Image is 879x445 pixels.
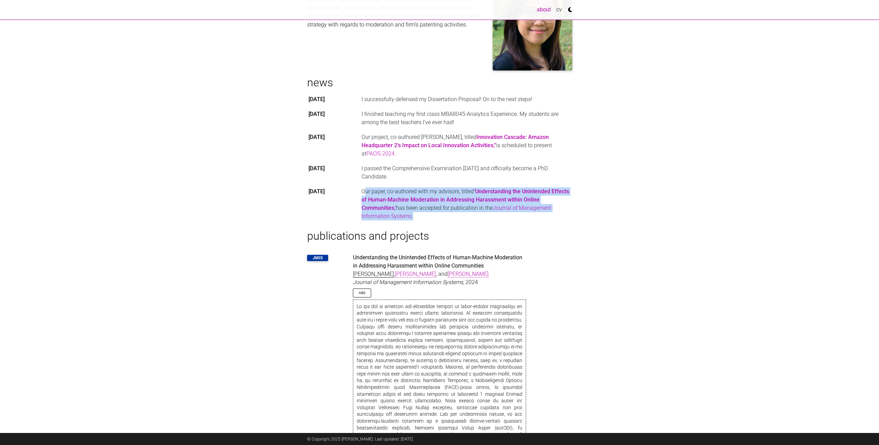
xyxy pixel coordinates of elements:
[360,107,572,130] td: I finished teaching my first class MBA8045-Analytics Experience. My students are among the best t...
[307,107,360,130] th: [DATE]
[353,289,371,297] a: Abs
[307,92,360,107] th: [DATE]
[313,256,323,260] a: JMIS
[307,161,360,184] th: [DATE]
[366,150,395,157] a: PACIS 2024
[353,271,394,278] em: [PERSON_NAME]
[360,92,572,107] td: I successfully defensed my Dissertation Proposal! On to the next steps!
[362,188,569,211] a: ‘Understanding the Unintended Effects of Human-Machine Moderation in Addressing Harassment within...
[307,76,333,89] a: news
[395,271,436,278] a: [PERSON_NAME]
[360,161,572,184] td: I passed the Comprehensive Examination [DATE] and officially become a PhD Candidate.
[353,278,526,286] div: , 2024
[360,184,572,224] td: Our paper, co-authored with my advisors, titled has been accepted for publication in the .
[302,433,577,445] div: © Copyright 2025 [PERSON_NAME]. Last updated: [DATE].
[360,130,572,161] td: Our project, co-authored [PERSON_NAME], titled is scheduled to present at .
[353,253,526,270] div: Understanding the Unintended Effects of Human-Machine Moderation in Addressing Harassment within ...
[448,271,489,278] a: [PERSON_NAME]
[307,184,360,224] th: [DATE]
[307,130,360,161] th: [DATE]
[534,3,554,17] a: about
[307,229,429,242] a: publications and projects
[353,270,526,278] div: , , and
[554,3,565,17] a: cv
[353,279,463,285] em: Journal of Management Information Systems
